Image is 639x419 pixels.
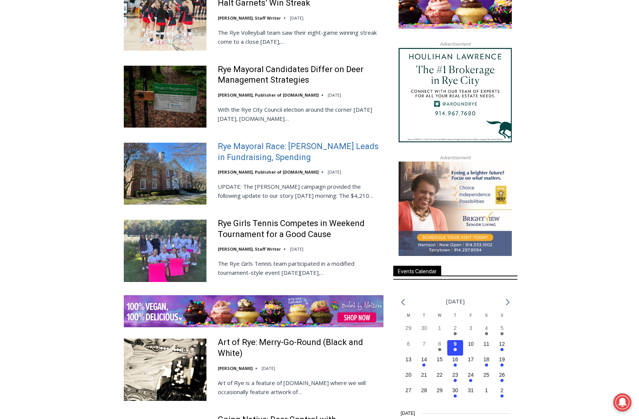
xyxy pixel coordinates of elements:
button: 30 Has events [447,387,463,402]
time: 6 [407,341,410,347]
button: 29 [432,387,447,402]
time: 29 [437,387,443,393]
button: 6 [401,340,416,356]
div: 6 [88,64,92,71]
button: 2 Has events [494,387,510,402]
span: Events Calendar [393,266,441,276]
button: 30 [416,324,432,340]
time: 8 [438,341,441,347]
a: Rye Girls Tennis Competes in Weekend Tournament for a Good Cause [218,218,383,240]
button: 3 [463,324,479,340]
time: 13 [405,356,411,362]
time: 14 [421,356,427,362]
em: Has events [469,379,472,382]
div: Sunday [494,313,510,324]
button: 29 [401,324,416,340]
time: 18 [483,356,490,362]
button: 8 Has events [432,340,447,356]
a: [PERSON_NAME], Staff Writer [218,246,281,252]
time: 21 [421,372,427,378]
span: W [438,313,441,317]
p: The Rye Girls Tennis team participated in a modified tournament-style event [DATE][DATE],… [218,259,383,277]
button: 12 Has events [494,340,510,356]
a: [PERSON_NAME] [218,365,253,371]
button: 24 Has events [463,371,479,387]
img: Rye Girls Tennis Competes in Weekend Tournament for a Good Cause [124,220,206,282]
button: 16 Has events [447,356,463,371]
div: Thursday [447,313,463,324]
em: Has events [454,379,457,382]
button: 14 Has events [416,356,432,371]
button: 1 [479,387,494,402]
em: Has events [485,364,488,367]
time: 4 [485,325,488,331]
div: Apply Now <> summer and RHS senior internships available [191,0,357,73]
time: 2 [500,387,504,393]
img: Brightview Senior Living [399,162,512,256]
button: 31 [463,387,479,402]
div: Friday [463,313,479,324]
a: Previous month [401,299,405,306]
time: 1 [438,325,441,331]
time: [DATE] [290,246,303,252]
p: UPDATE: The [PERSON_NAME] campaign provided the following update to our story [DATE] morning: The... [218,182,383,200]
button: 20 [401,371,416,387]
div: Wednesday [432,313,447,324]
a: Intern @ [DOMAIN_NAME] [182,73,366,94]
time: 22 [437,372,443,378]
p: With the Rye City Council election around the corner [DATE][DATE], [DOMAIN_NAME]… [218,105,383,123]
time: 26 [499,372,505,378]
em: Has events [500,348,504,351]
a: [PERSON_NAME], Staff Writer [218,15,281,21]
time: 30 [421,325,427,331]
button: 28 [416,387,432,402]
time: 15 [437,356,443,362]
time: [DATE] [262,365,275,371]
p: Art of Rye is a feature of [DOMAIN_NAME] where we will occasionally feature artwork of… [218,378,383,396]
time: [DATE] [401,410,415,417]
span: F [470,313,472,317]
time: [DATE] [328,92,341,98]
a: [PERSON_NAME], Publisher of [DOMAIN_NAME] [218,169,319,175]
time: 29 [405,325,411,331]
span: T [454,313,456,317]
button: 11 [479,340,494,356]
em: Has events [422,364,425,367]
div: Monday [401,313,416,324]
span: Intern @ [DOMAIN_NAME] [197,75,350,92]
button: 17 [463,356,479,371]
span: T [423,313,425,317]
span: S [500,313,503,317]
em: Has events [500,394,504,397]
time: 24 [468,372,474,378]
img: Baked by Melissa [124,295,383,327]
img: Houlihan Lawrence The #1 Brokerage in Rye City [399,48,512,142]
a: Rye Mayoral Race: [PERSON_NAME] Leads in Fundraising, Spending [218,141,383,163]
button: 5 Has events [494,324,510,340]
h4: [PERSON_NAME] Read Sanctuary Fall Fest: [DATE] [6,76,100,93]
em: Has events [454,364,457,367]
time: 1 [485,387,488,393]
time: 7 [423,341,426,347]
time: 27 [405,387,411,393]
img: Art of Rye: Merry-Go-Round (Black and White) [124,339,206,401]
span: M [407,313,410,317]
time: 31 [468,387,474,393]
a: [PERSON_NAME], Publisher of [DOMAIN_NAME] [218,92,319,98]
button: 10 [463,340,479,356]
img: Rye Mayoral Candidates Differ on Deer Management Strategies [124,66,206,128]
li: [DATE] [446,296,465,307]
div: 3 [79,64,83,71]
em: Has events [438,348,441,351]
time: 9 [454,341,457,347]
time: [DATE] [290,15,303,21]
time: 5 [500,325,504,331]
button: 4 Has events [479,324,494,340]
button: 1 [432,324,447,340]
button: 2 Has events [447,324,463,340]
em: Has events [454,394,457,397]
img: Rye Mayoral Race: Henderson Leads in Fundraising, Spending [124,143,206,205]
time: 2 [454,325,457,331]
time: 30 [452,387,458,393]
